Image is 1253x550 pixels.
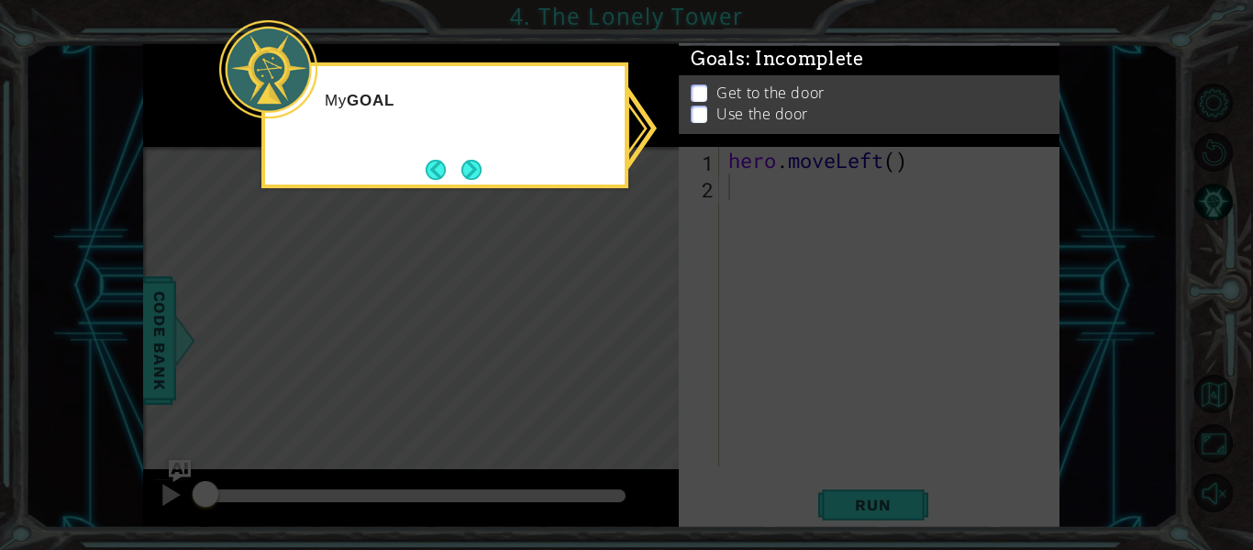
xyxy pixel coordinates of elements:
button: Back [426,160,461,180]
strong: GOAL [347,92,394,109]
p: My [325,91,612,111]
p: Get to the door [716,85,824,106]
span: Goals [691,51,864,73]
button: Next [461,160,482,180]
p: Use the door [716,107,808,127]
span: : Incomplete [746,51,864,73]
